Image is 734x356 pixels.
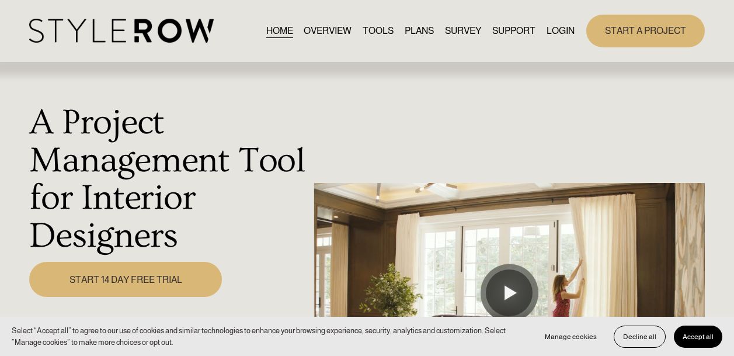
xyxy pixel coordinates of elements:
[405,23,434,39] a: PLANS
[547,23,575,39] a: LOGIN
[545,333,597,341] span: Manage cookies
[304,23,352,39] a: OVERVIEW
[12,325,524,348] p: Select “Accept all” to agree to our use of cookies and similar technologies to enhance your brows...
[29,104,307,255] h1: A Project Management Tool for Interior Designers
[29,262,222,298] a: START 14 DAY FREE TRIAL
[674,326,722,348] button: Accept all
[623,333,656,341] span: Decline all
[614,326,666,348] button: Decline all
[683,333,714,341] span: Accept all
[492,24,535,38] span: SUPPORT
[492,23,535,39] a: folder dropdown
[486,269,533,316] button: Play
[536,326,606,348] button: Manage cookies
[363,23,394,39] a: TOOLS
[586,15,705,47] a: START A PROJECT
[445,23,481,39] a: SURVEY
[29,19,213,43] img: StyleRow
[266,23,293,39] a: HOME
